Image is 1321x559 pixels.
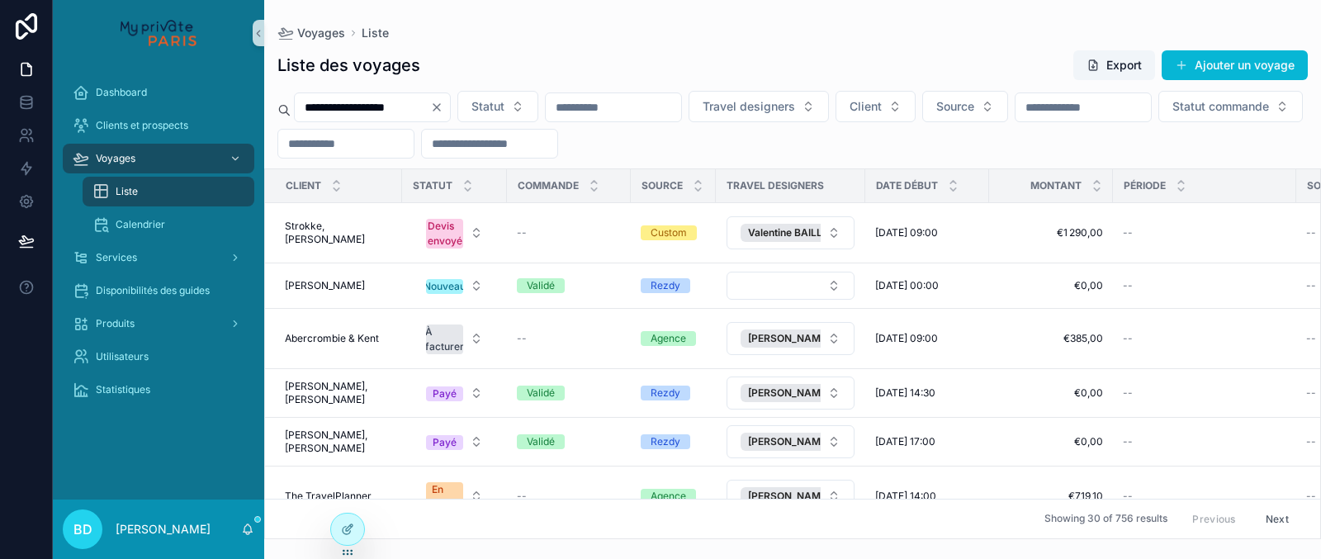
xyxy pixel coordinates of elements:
[836,91,916,122] button: Select Button
[285,279,365,292] span: [PERSON_NAME]
[726,321,855,356] a: Select Button
[433,386,457,401] div: Payé
[413,316,496,361] button: Select Button
[651,434,680,449] div: Rezdy
[748,332,830,345] span: [PERSON_NAME]
[999,279,1103,292] a: €0,00
[727,377,855,410] button: Select Button
[517,386,621,400] a: Validé
[63,309,254,339] a: Produits
[727,322,855,355] button: Select Button
[527,434,555,449] div: Validé
[413,427,496,457] button: Select Button
[1254,506,1300,532] button: Next
[517,332,527,345] span: --
[412,377,497,409] a: Select Button
[285,279,392,292] a: [PERSON_NAME]
[727,216,855,249] button: Select Button
[424,279,466,294] div: Nouveau
[73,519,92,539] span: BD
[726,376,855,410] a: Select Button
[412,426,497,457] a: Select Button
[748,226,836,239] span: Valentine BAILLOT
[285,220,392,246] a: Strokke, [PERSON_NAME]
[517,226,621,239] a: --
[1162,50,1308,80] button: Ajouter un voyage
[96,317,135,330] span: Produits
[285,332,392,345] a: Abercrombie & Kent
[413,211,496,255] button: Select Button
[518,179,579,192] span: Commande
[277,25,345,41] a: Voyages
[642,179,683,192] span: Source
[1306,386,1316,400] span: --
[651,386,680,400] div: Rezdy
[999,435,1103,448] a: €0,00
[1123,386,1133,400] span: --
[413,179,452,192] span: Statut
[362,25,389,41] span: Liste
[741,433,854,451] button: Unselect 14
[1306,279,1316,292] span: --
[430,101,450,114] button: Clear
[413,378,496,408] button: Select Button
[1123,332,1286,345] a: --
[651,489,686,504] div: Agence
[727,179,824,192] span: Travel designers
[527,386,555,400] div: Validé
[517,490,527,503] span: --
[875,226,979,239] a: [DATE] 09:00
[1123,435,1133,448] span: --
[741,487,854,505] button: Unselect 100
[297,25,345,41] span: Voyages
[517,278,621,293] a: Validé
[641,225,706,240] a: Custom
[875,435,979,448] a: [DATE] 17:00
[517,434,621,449] a: Validé
[1306,435,1316,448] span: --
[999,490,1103,503] a: €719,10
[641,434,706,449] a: Rezdy
[741,224,860,242] button: Unselect 96
[96,350,149,363] span: Utilisateurs
[433,435,457,450] div: Payé
[999,332,1103,345] a: €385,00
[726,479,855,514] a: Select Button
[1123,490,1133,503] span: --
[748,435,830,448] span: [PERSON_NAME]
[428,219,462,249] div: Devis envoyé
[121,20,196,46] img: App logo
[96,383,150,396] span: Statistiques
[63,111,254,140] a: Clients et prospects
[727,272,855,300] button: Select Button
[96,251,137,264] span: Services
[875,490,936,503] span: [DATE] 14:00
[517,332,621,345] a: --
[999,386,1103,400] span: €0,00
[999,226,1103,239] a: €1 290,00
[285,380,392,406] a: [PERSON_NAME], [PERSON_NAME]
[641,331,706,346] a: Agence
[875,332,938,345] span: [DATE] 09:00
[285,429,392,455] span: [PERSON_NAME], [PERSON_NAME]
[651,225,687,240] div: Custom
[1306,226,1316,239] span: --
[726,271,855,301] a: Select Button
[703,98,795,115] span: Travel designers
[517,226,527,239] span: --
[285,490,392,503] a: The TravelPlanner
[748,386,830,400] span: [PERSON_NAME]
[1123,386,1286,400] a: --
[63,243,254,272] a: Services
[53,66,264,426] div: scrollable content
[936,98,974,115] span: Source
[689,91,829,122] button: Select Button
[1306,490,1316,503] span: --
[277,54,420,77] h1: Liste des voyages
